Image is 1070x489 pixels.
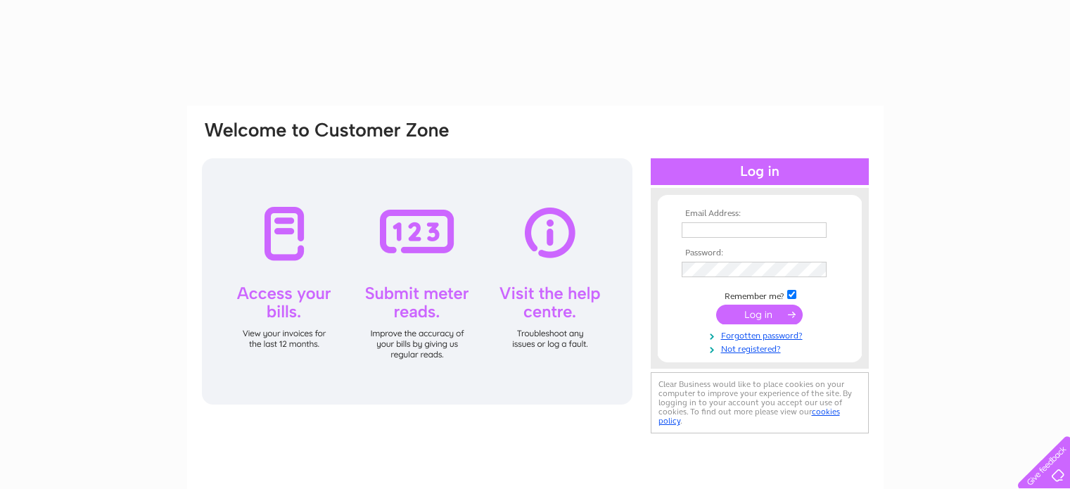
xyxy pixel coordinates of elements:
a: Forgotten password? [682,328,841,341]
div: Clear Business would like to place cookies on your computer to improve your experience of the sit... [651,372,869,433]
td: Remember me? [678,288,841,302]
th: Email Address: [678,209,841,219]
input: Submit [716,305,803,324]
th: Password: [678,248,841,258]
a: Not registered? [682,341,841,355]
a: cookies policy [658,407,840,426]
